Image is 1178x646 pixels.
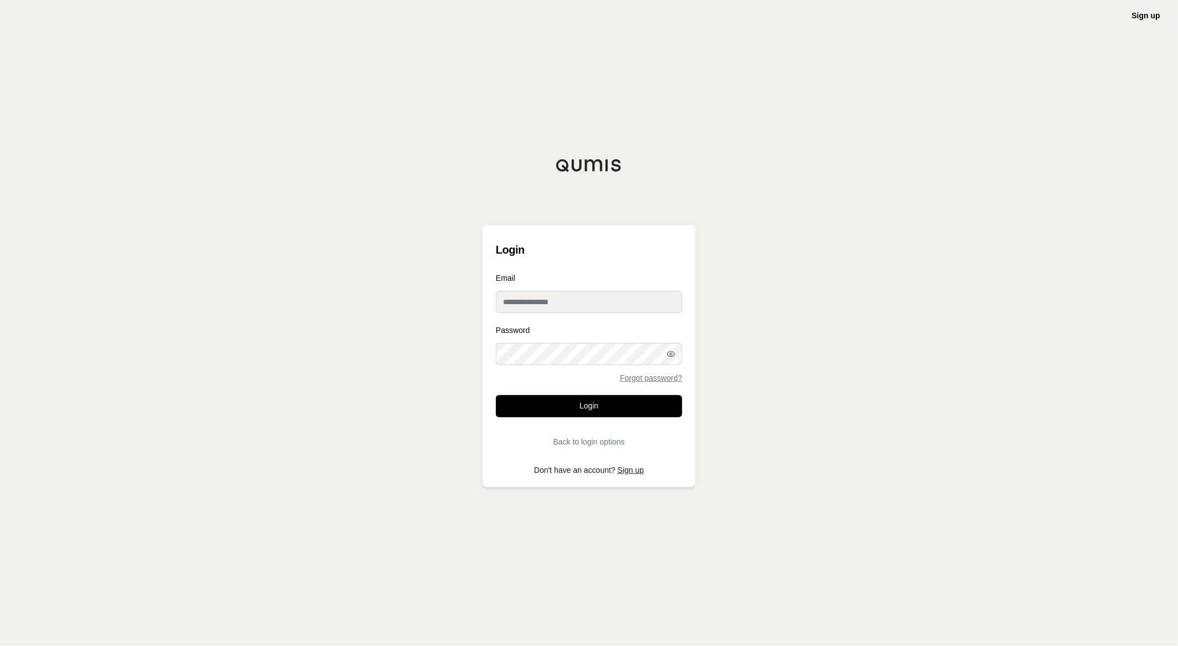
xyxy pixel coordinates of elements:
label: Password [496,326,682,334]
h3: Login [496,239,682,261]
button: Login [496,395,682,417]
a: Forgot password? [620,374,682,382]
p: Don't have an account? [496,466,682,474]
a: Sign up [1132,11,1160,20]
a: Sign up [618,466,644,475]
img: Qumis [556,159,622,172]
button: Back to login options [496,431,682,453]
label: Email [496,274,682,282]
